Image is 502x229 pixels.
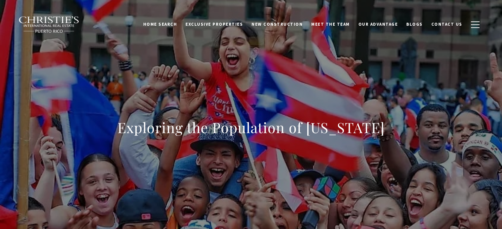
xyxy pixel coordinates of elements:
[247,18,307,31] a: New Construction
[358,21,398,27] span: Our Advantage
[251,21,303,27] span: New Construction
[139,18,182,31] a: Home Search
[402,18,427,31] a: Blogs
[354,18,402,31] a: Our Advantage
[185,21,243,27] span: Exclusive Properties
[307,18,354,31] a: Meet the Team
[181,18,247,31] a: Exclusive Properties
[431,21,462,27] span: Contact Us
[18,16,80,33] img: Christie's International Real Estate black text logo
[117,118,385,137] h1: Exploring the Population of [US_STATE]
[406,21,423,27] span: Blogs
